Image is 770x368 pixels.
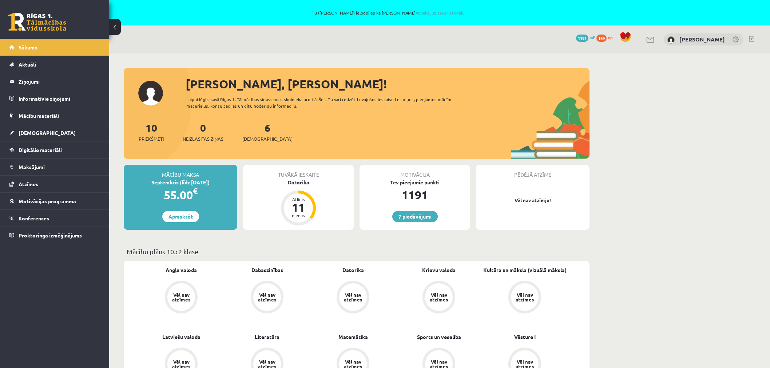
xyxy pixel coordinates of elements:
[476,165,590,179] div: Pēdējā atzīme
[392,211,438,222] a: 7 piedāvājumi
[360,179,470,186] div: Tev pieejamie punkti
[242,135,293,143] span: [DEMOGRAPHIC_DATA]
[162,333,201,341] a: Latviešu valoda
[162,211,199,222] a: Apmaksāt
[243,179,354,186] div: Datorika
[515,292,535,302] div: Vēl nav atzīmes
[9,107,100,124] a: Mācību materiāli
[679,36,725,43] a: [PERSON_NAME]
[193,185,198,196] span: €
[596,35,607,42] span: 169
[124,179,237,186] div: Septembris (līdz [DATE])
[257,292,277,302] div: Vēl nav atzīmes
[9,176,100,192] a: Atzīmes
[9,193,100,209] a: Motivācijas programma
[9,90,100,107] a: Informatīvie ziņojumi
[9,73,100,90] a: Ziņojumi
[139,121,164,143] a: 10Priekšmeti
[422,266,456,274] a: Krievu valoda
[19,147,62,153] span: Digitālie materiāli
[19,73,100,90] legend: Ziņojumi
[360,165,470,179] div: Motivācija
[19,61,36,68] span: Aktuāli
[255,333,279,341] a: Literatūra
[9,210,100,227] a: Konferences
[590,35,595,40] span: mP
[429,292,449,302] div: Vēl nav atzīmes
[9,141,100,158] a: Digitālie materiāli
[19,129,76,136] span: [DEMOGRAPHIC_DATA]
[183,121,223,143] a: 0Neizlasītās ziņas
[166,266,197,274] a: Angļu valoda
[19,159,100,175] legend: Maksājumi
[483,266,567,274] a: Kultūra un māksla (vizuālā māksla)
[19,112,59,119] span: Mācību materiāli
[127,247,587,256] p: Mācību plāns 10.c2 klase
[596,35,616,40] a: 169 xp
[8,13,66,31] a: Rīgas 1. Tālmācības vidusskola
[482,281,568,315] a: Vēl nav atzīmes
[186,96,466,109] div: Laipni lūgts savā Rīgas 1. Tālmācības vidusskolas skolnieka profilā. Šeit Tu vari redzēt tuvojošo...
[183,135,223,143] span: Neizlasītās ziņas
[338,333,368,341] a: Matemātika
[19,198,76,204] span: Motivācijas programma
[124,186,237,204] div: 55.00
[9,124,100,141] a: [DEMOGRAPHIC_DATA]
[9,56,100,73] a: Aktuāli
[19,215,49,221] span: Konferences
[576,35,588,42] span: 1191
[139,135,164,143] span: Priekšmeti
[287,197,309,201] div: Atlicis
[576,35,595,40] a: 1191 mP
[310,281,396,315] a: Vēl nav atzīmes
[224,281,310,315] a: Vēl nav atzīmes
[396,281,482,315] a: Vēl nav atzīmes
[480,197,586,204] p: Vēl nav atzīmju!
[9,159,100,175] a: Maksājumi
[84,11,693,15] span: Tu ([PERSON_NAME]) ielogojies kā [PERSON_NAME]
[251,266,283,274] a: Dabaszinības
[19,90,100,107] legend: Informatīvie ziņojumi
[360,186,470,204] div: 1191
[343,292,363,302] div: Vēl nav atzīmes
[9,39,100,56] a: Sākums
[608,35,612,40] span: xp
[19,232,82,239] span: Proktoringa izmēģinājums
[9,227,100,244] a: Proktoringa izmēģinājums
[514,333,536,341] a: Vēsture I
[19,181,38,187] span: Atzīmes
[287,201,309,213] div: 11
[243,179,354,227] a: Datorika Atlicis 11 dienas
[342,266,364,274] a: Datorika
[138,281,224,315] a: Vēl nav atzīmes
[417,333,461,341] a: Sports un veselība
[242,121,293,143] a: 6[DEMOGRAPHIC_DATA]
[667,36,675,44] img: Margarita Petruse
[19,44,37,51] span: Sākums
[124,165,237,179] div: Mācību maksa
[416,10,465,16] a: Atpakaļ uz savu lietotāju
[171,292,191,302] div: Vēl nav atzīmes
[287,213,309,217] div: dienas
[243,165,354,179] div: Tuvākā ieskaite
[186,75,590,93] div: [PERSON_NAME], [PERSON_NAME]!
